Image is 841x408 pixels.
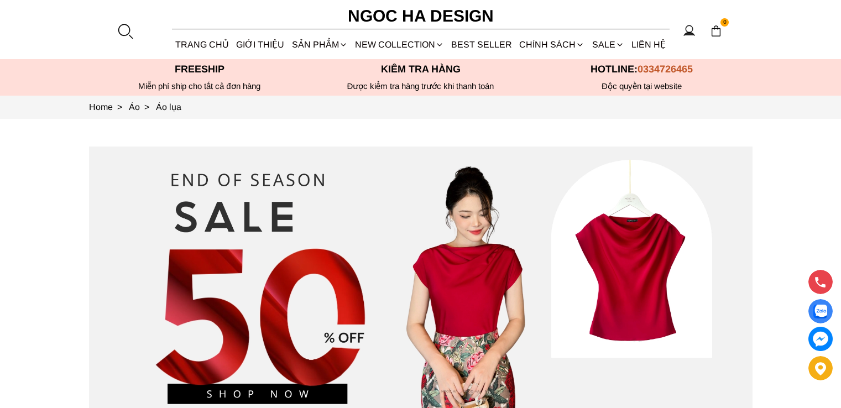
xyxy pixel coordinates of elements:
a: LIÊN HỆ [628,30,669,59]
a: Link to Home [89,102,129,112]
font: Kiểm tra hàng [381,64,461,75]
span: > [113,102,127,112]
a: Ngoc Ha Design [338,3,504,29]
div: Chính sách [516,30,588,59]
h6: Độc quyền tại website [531,81,753,91]
a: BEST SELLER [448,30,516,59]
p: Freeship [89,64,310,75]
div: SẢN PHẨM [288,30,351,59]
a: SALE [588,30,628,59]
a: NEW COLLECTION [351,30,447,59]
a: messenger [808,327,833,351]
p: Hotline: [531,64,753,75]
a: Link to Áo lụa [156,102,181,112]
div: Miễn phí ship cho tất cả đơn hàng [89,81,310,91]
a: TRANG CHỦ [172,30,233,59]
a: Link to Áo [129,102,156,112]
span: 0 [720,18,729,27]
span: > [140,102,154,112]
img: img-CART-ICON-ksit0nf1 [710,25,722,37]
span: 0334726465 [638,64,693,75]
a: GIỚI THIỆU [233,30,288,59]
img: Display image [813,305,827,318]
a: Display image [808,299,833,323]
p: Được kiểm tra hàng trước khi thanh toán [310,81,531,91]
